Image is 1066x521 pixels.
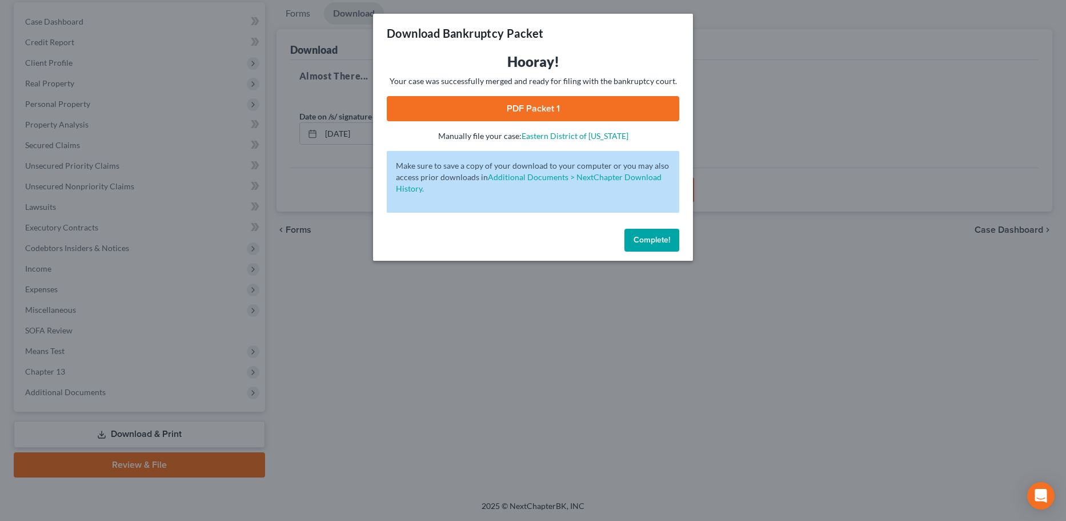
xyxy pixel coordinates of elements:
[634,235,670,245] span: Complete!
[387,53,679,71] h3: Hooray!
[387,25,543,41] h3: Download Bankruptcy Packet
[396,172,662,193] a: Additional Documents > NextChapter Download History.
[1027,482,1055,510] div: Open Intercom Messenger
[522,131,628,141] a: Eastern District of [US_STATE]
[387,96,679,121] a: PDF Packet 1
[387,75,679,87] p: Your case was successfully merged and ready for filing with the bankruptcy court.
[624,229,679,252] button: Complete!
[396,160,670,194] p: Make sure to save a copy of your download to your computer or you may also access prior downloads in
[387,130,679,142] p: Manually file your case:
